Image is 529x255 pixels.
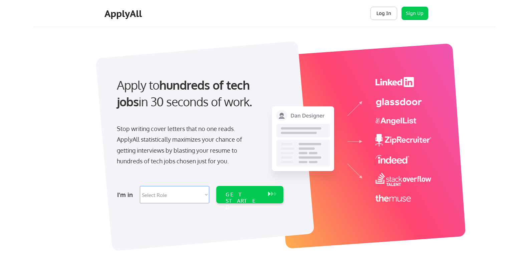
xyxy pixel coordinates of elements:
button: Log In [370,7,397,20]
div: Apply to in 30 seconds of work. [117,77,281,110]
div: GET STARTED [226,191,261,211]
div: I'm in [117,189,136,200]
strong: hundreds of tech jobs [117,77,253,109]
div: Stop writing cover letters that no one reads. ApplyAll statistically maximizes your chance of get... [117,123,254,167]
div: ApplyAll [104,8,144,19]
button: Sign Up [402,7,428,20]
